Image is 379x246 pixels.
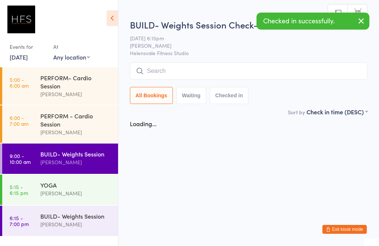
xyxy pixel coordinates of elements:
div: Events for [10,41,46,53]
div: BUILD- Weights Session [40,150,112,158]
time: 5:00 - 6:00 am [10,77,29,88]
div: BUILD- Weights Session [40,212,112,220]
button: All Bookings [130,87,173,104]
a: 9:00 -10:00 amBUILD- Weights Session[PERSON_NAME] [2,144,118,174]
div: [PERSON_NAME] [40,158,112,166]
h2: BUILD- Weights Session Check-in [130,18,368,31]
a: [DATE] [10,53,28,61]
div: [PERSON_NAME] [40,220,112,229]
label: Sort by [288,108,305,116]
div: Check in time (DESC) [306,108,368,116]
time: 9:00 - 10:00 am [10,153,31,165]
span: [PERSON_NAME] [130,42,356,49]
div: Any location [53,53,90,61]
div: [PERSON_NAME] [40,189,112,198]
time: 6:00 - 7:00 am [10,115,28,127]
div: [PERSON_NAME] [40,128,112,137]
div: At [53,41,90,53]
div: [PERSON_NAME] [40,90,112,98]
time: 6:15 - 7:00 pm [10,215,29,227]
button: Exit kiosk mode [322,225,367,234]
a: 5:00 -6:00 amPERFORM- Cardio Session[PERSON_NAME] [2,67,118,105]
button: Checked in [210,87,249,104]
a: 6:15 -7:00 pmBUILD- Weights Session[PERSON_NAME] [2,206,118,236]
div: Loading... [130,119,157,128]
div: Checked in successfully. [256,13,369,30]
div: PERFORM- Cardio Session [40,74,112,90]
input: Search [130,63,368,80]
div: PERFORM - Cardio Session [40,112,112,128]
a: 5:15 -6:15 pmYOGA[PERSON_NAME] [2,175,118,205]
span: Helensvale Fitness Studio [130,49,368,57]
div: YOGA [40,181,112,189]
button: Waiting [177,87,206,104]
span: [DATE] 6:15pm [130,34,356,42]
a: 6:00 -7:00 amPERFORM - Cardio Session[PERSON_NAME] [2,105,118,143]
img: Helensvale Fitness Studio (HFS) [7,6,35,33]
time: 5:15 - 6:15 pm [10,184,28,196]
